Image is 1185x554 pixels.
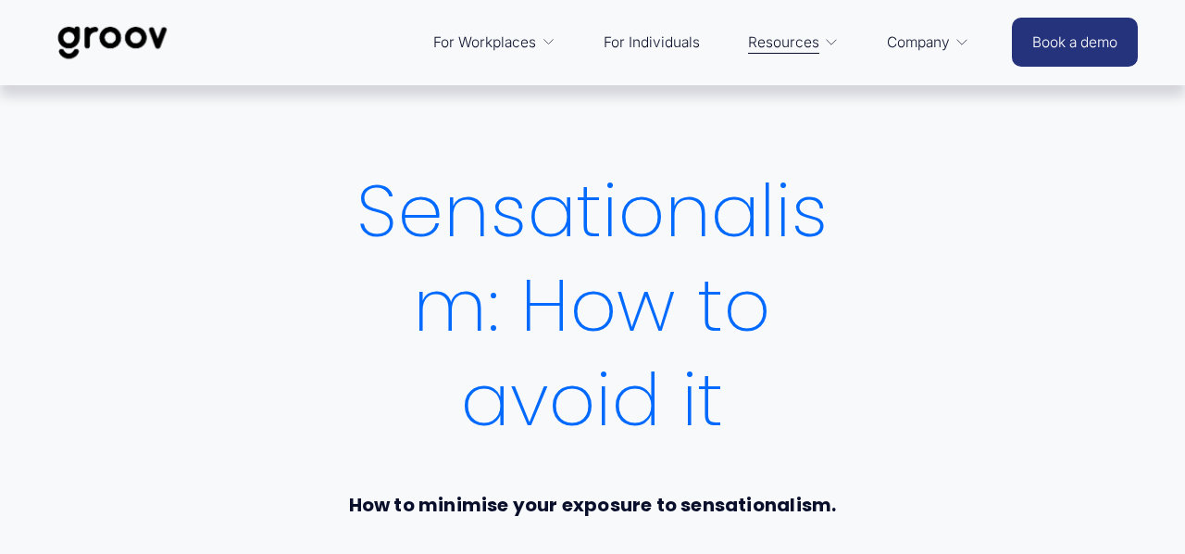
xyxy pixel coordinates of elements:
h1: Sensationalism: How to avoid it [320,164,866,447]
span: Company [887,30,950,56]
img: Groov | Workplace Science Platform | Unlock Performance | Drive Results [47,12,178,73]
a: folder dropdown [878,20,979,65]
a: Book a demo [1012,18,1138,67]
a: folder dropdown [424,20,565,65]
a: For Individuals [594,20,709,65]
span: For Workplaces [433,30,536,56]
a: folder dropdown [739,20,848,65]
strong: How to minimise your exposure to sensationalism. [349,492,837,518]
span: Resources [748,30,819,56]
